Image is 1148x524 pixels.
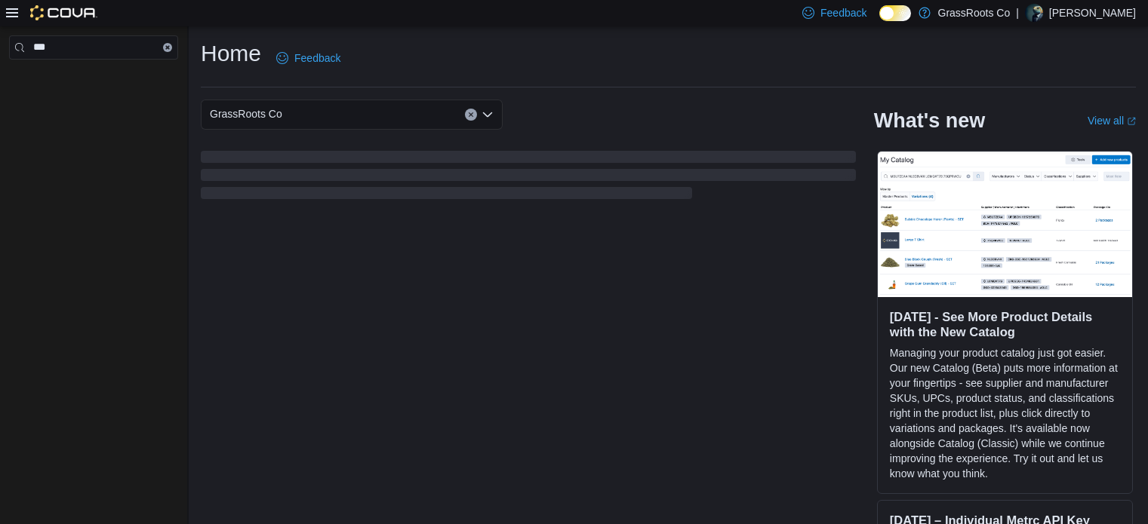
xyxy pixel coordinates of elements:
[890,309,1120,339] h3: [DATE] - See More Product Details with the New Catalog
[270,43,346,73] a: Feedback
[1016,4,1019,22] p: |
[201,154,856,202] span: Loading
[1127,117,1136,126] svg: External link
[879,21,880,22] span: Dark Mode
[482,109,494,121] button: Open list of options
[201,38,261,69] h1: Home
[820,5,866,20] span: Feedback
[30,5,97,20] img: Cova
[874,109,985,133] h2: What's new
[890,345,1120,481] p: Managing your product catalog just got easier. Our new Catalog (Beta) puts more information at yo...
[294,51,340,66] span: Feedback
[938,4,1011,22] p: GrassRoots Co
[879,5,911,21] input: Dark Mode
[1025,4,1043,22] div: Keith LaVictoire
[210,105,282,123] span: GrassRoots Co
[9,63,178,99] nav: Complex example
[1088,115,1136,127] a: View allExternal link
[1049,4,1136,22] p: [PERSON_NAME]
[465,109,477,121] button: Clear input
[163,43,172,52] button: Clear input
